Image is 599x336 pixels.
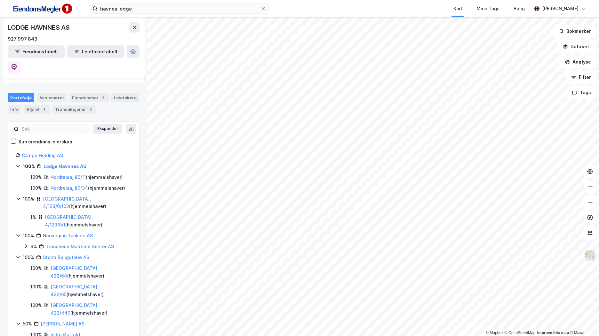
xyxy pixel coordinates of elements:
[51,283,132,298] div: ( hjemmelshaver )
[37,93,67,102] div: Aksjonærer
[557,40,596,53] button: Datasett
[43,255,89,260] a: Storm Boligutleie AS
[8,22,71,33] div: LODGE HAVNNES AS
[23,195,34,203] div: 100%
[19,138,72,146] div: Kun eiendoms-eierskap
[514,5,525,12] div: Bolig
[8,93,34,102] div: Portefølje
[44,164,86,169] a: Lodge Havnnes AS
[100,95,106,101] div: 2
[41,106,47,112] div: 1
[52,105,96,114] div: Transaksjoner
[30,213,36,221] div: 1%
[567,86,596,99] button: Tags
[30,264,42,272] div: 100%
[41,321,84,326] a: [PERSON_NAME] AS
[30,184,42,192] div: 100%
[8,35,37,43] div: 927 997 843
[8,105,21,114] div: Info
[566,71,596,84] button: Filter
[51,174,86,180] a: Nordreisa, 80/11
[10,2,74,16] img: F4PB6Px+NJ5v8B7XTbfpPpyloAAAAASUVORK5CYII=
[559,56,596,68] button: Analyse
[87,106,94,112] div: 2
[51,264,132,280] div: ( hjemmelshaver )
[567,305,599,336] iframe: Chat Widget
[553,25,596,38] button: Bokmerker
[111,93,139,102] div: Leietakere
[505,331,536,335] a: OpenStreetMap
[476,5,499,12] div: Mine Tags
[98,4,261,13] input: Søk på adresse, matrikkel, gårdeiere, leietakere eller personer
[51,173,123,181] div: ( hjemmelshaver )
[24,105,50,114] div: Styret
[43,233,93,238] a: Norwegian Tankers AS
[30,283,42,291] div: 100%
[19,124,89,134] input: Søk
[51,284,99,297] a: [GEOGRAPHIC_DATA], 422/65
[43,196,91,209] a: [GEOGRAPHIC_DATA], 4/123/0/102
[30,173,42,181] div: 100%
[45,214,93,227] a: [GEOGRAPHIC_DATA], 4/123/0/1
[23,320,32,328] div: 50%
[51,302,99,316] a: [GEOGRAPHIC_DATA], 422/440
[51,265,99,279] a: [GEOGRAPHIC_DATA], 422/64
[51,184,125,192] div: ( hjemmelshaver )
[51,302,132,317] div: ( hjemmelshaver )
[486,331,503,335] a: Mapbox
[43,195,132,210] div: ( hjemmelshaver )
[537,331,569,335] a: Improve this map
[453,5,462,12] div: Kart
[8,45,65,58] button: Eiendomstabell
[45,213,132,229] div: ( hjemmelshaver )
[30,243,37,250] div: 9%
[567,305,599,336] div: Kontrollprogram for chat
[22,153,63,158] a: Campo Holding AS
[584,250,596,262] img: Z
[51,185,88,191] a: Nordreisa, 80/34
[93,124,122,134] button: Ekspander
[67,45,124,58] button: Leietakertabell
[69,93,109,102] div: Eiendommer
[46,244,114,249] a: Trondheim Maritime Senter AS
[23,254,34,261] div: 100%
[30,302,42,309] div: 100%
[542,5,579,12] div: [PERSON_NAME]
[23,163,35,170] div: 100%
[23,232,34,240] div: 100%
